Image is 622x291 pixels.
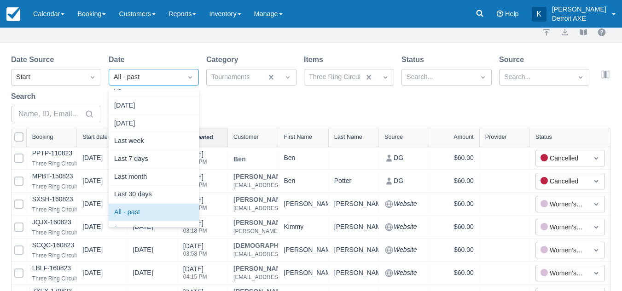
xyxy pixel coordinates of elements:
div: [PERSON_NAME] [284,198,322,210]
a: [PERSON_NAME] [233,219,374,226]
div: [EMAIL_ADDRESS][DOMAIN_NAME] [233,272,328,283]
span: Dropdown icon [592,223,601,232]
button: export [559,27,570,38]
span: Dropdown icon [478,73,488,82]
label: Category [206,54,242,65]
div: [DATE] [133,268,153,281]
div: Created [192,134,213,141]
div: [DATE] [183,218,207,239]
label: Date Source [11,54,58,65]
span: Dropdown icon [592,177,601,186]
span: Dropdown icon [592,245,601,255]
div: First Name [284,134,312,140]
div: [DATE] [82,268,103,281]
div: $60.00 [435,152,473,164]
span: Dropdown icon [88,73,97,82]
label: Status [401,54,428,65]
a: LBLF-160823 [32,264,71,272]
div: 03:58 PM [183,251,207,257]
a: [DEMOGRAPHIC_DATA][PERSON_NAME] [233,242,362,249]
div: [DATE] [82,199,103,212]
div: [EMAIL_ADDRESS][DOMAIN_NAME] [233,249,362,260]
label: Date [109,54,128,65]
span: Dropdown icon [186,73,195,82]
div: [DATE] [133,245,153,258]
div: Booking [32,134,53,140]
div: [DATE] [183,264,207,285]
div: [DATE] [82,245,103,258]
div: Last 30 days [109,186,199,204]
div: [DATE] [109,221,199,239]
div: Potter [334,175,373,187]
div: [PERSON_NAME][EMAIL_ADDRESS][DOMAIN_NAME] [233,226,374,237]
div: Women’s Tourney [541,268,583,278]
div: Customer [233,134,259,140]
div: [DATE] [109,97,199,115]
a: import [541,27,552,38]
div: [DATE] [82,153,103,166]
div: Ben [284,152,322,164]
div: [PERSON_NAME] [233,173,328,180]
div: $60.00 [435,198,473,210]
div: [PERSON_NAME] [284,244,322,256]
em: Website [394,268,417,278]
a: [PERSON_NAME] [233,265,328,272]
img: checkfront-main-nav-mini-logo.png [6,7,20,21]
div: $60.00 [435,221,473,233]
div: All - past [109,204,199,222]
a: JQJX-160823 [32,218,71,226]
label: Search [11,91,39,102]
span: Dropdown icon [592,268,601,278]
a: SXSH-160823 [32,195,73,203]
label: Source [499,54,528,65]
div: Amount [453,134,473,140]
a: Ben [233,156,246,162]
span: Dropdown icon [381,73,390,82]
div: [EMAIL_ADDRESS][DOMAIN_NAME] [233,180,328,191]
div: Three Ring Circuit - Doubles [32,204,103,215]
div: K [532,7,546,22]
div: Three Ring Circuit - Doubles [32,181,103,192]
div: $60.00 [435,175,473,187]
div: Kimmy [284,221,322,233]
div: [DATE] [133,222,153,235]
a: [PERSON_NAME] [233,196,328,203]
div: Women’s Tourney [541,222,583,232]
div: Status [535,134,552,140]
div: [PERSON_NAME] [334,198,373,210]
div: Three Ring Circuit - Doubles [32,158,103,169]
div: [DATE] [82,222,103,235]
div: [DATE] [82,176,103,189]
div: $60.00 [435,244,473,256]
div: $60.00 [435,267,473,279]
div: [DATE] [109,115,199,133]
span: Help [505,10,519,17]
div: Last Name [334,134,362,140]
a: MPBT-150823 [32,172,73,180]
div: [PERSON_NAME] [334,267,373,279]
div: Last month [109,168,199,186]
div: 04:15 PM [183,274,207,280]
em: Website [394,222,417,232]
span: Dropdown icon [283,73,292,82]
div: Women’s Tourney [541,245,583,255]
div: [DATE] [183,241,207,262]
a: PPTP-110823 [32,149,72,157]
div: [PERSON_NAME] [334,244,373,256]
div: [PERSON_NAME] [334,221,373,233]
div: Three Ring Circuit - Doubles [32,250,103,261]
a: SCQC-160823 [32,241,74,249]
div: 03:18 PM [183,228,207,234]
div: Three Ring Circuit - Doubles [32,227,103,238]
p: Detroit AXE [552,14,606,23]
label: Items [304,54,327,65]
div: Start date [82,134,108,140]
div: DG [384,152,423,164]
span: Dropdown icon [592,200,601,209]
div: Last 7 days [109,150,199,168]
i: Help [497,11,503,17]
div: Ben [284,175,322,187]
